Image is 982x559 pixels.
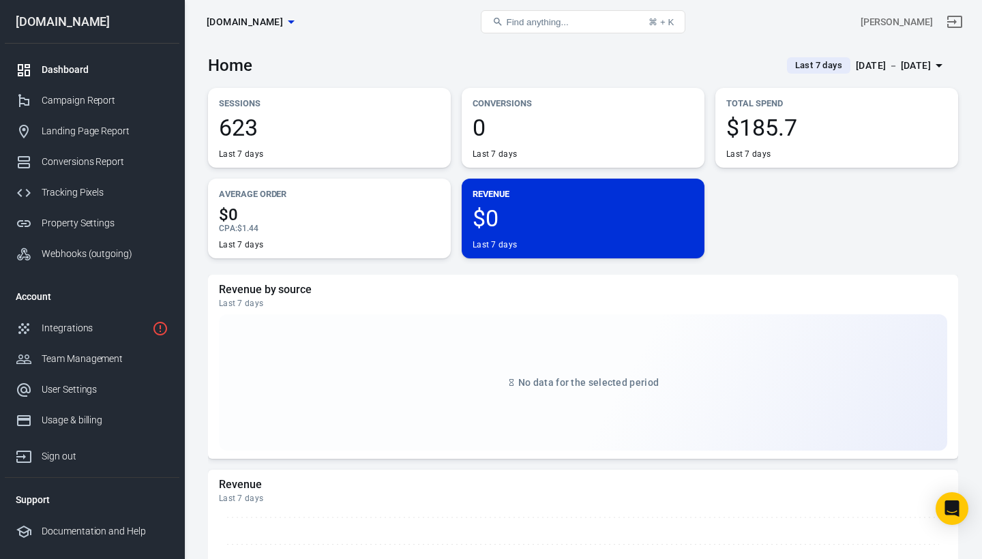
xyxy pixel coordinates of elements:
[42,321,147,335] div: Integrations
[152,320,168,337] svg: 1 networks not verified yet
[473,239,517,250] div: Last 7 days
[42,247,168,261] div: Webhooks (outgoing)
[42,352,168,366] div: Team Management
[5,85,179,116] a: Campaign Report
[42,155,168,169] div: Conversions Report
[726,149,771,160] div: Last 7 days
[42,124,168,138] div: Landing Page Report
[5,374,179,405] a: User Settings
[5,405,179,436] a: Usage & billing
[5,177,179,208] a: Tracking Pixels
[219,493,947,504] div: Last 7 days
[5,483,179,516] li: Support
[5,436,179,472] a: Sign out
[776,55,958,77] button: Last 7 days[DATE] － [DATE]
[219,298,947,309] div: Last 7 days
[5,147,179,177] a: Conversions Report
[861,15,933,29] div: Account id: GXqx2G2u
[726,96,947,110] p: Total Spend
[207,14,283,31] span: worldwidehealthytip.com
[42,524,168,539] div: Documentation and Help
[473,96,694,110] p: Conversions
[790,59,848,72] span: Last 7 days
[5,116,179,147] a: Landing Page Report
[506,17,568,27] span: Find anything...
[219,207,440,223] span: $0
[219,224,237,233] span: CPA :
[219,283,947,297] h5: Revenue by source
[219,116,440,139] span: 623
[649,17,674,27] div: ⌘ + K
[219,187,440,201] p: Average Order
[5,313,179,344] a: Integrations
[219,96,440,110] p: Sessions
[219,239,263,250] div: Last 7 days
[42,449,168,464] div: Sign out
[473,149,517,160] div: Last 7 days
[201,10,299,35] button: [DOMAIN_NAME]
[936,492,968,525] div: Open Intercom Messenger
[473,207,694,230] span: $0
[42,382,168,397] div: User Settings
[5,55,179,85] a: Dashboard
[237,224,258,233] span: $1.44
[518,377,659,388] span: No data for the selected period
[42,216,168,230] div: Property Settings
[42,185,168,200] div: Tracking Pixels
[42,413,168,427] div: Usage & billing
[5,344,179,374] a: Team Management
[219,149,263,160] div: Last 7 days
[208,56,252,75] h3: Home
[5,16,179,28] div: [DOMAIN_NAME]
[219,478,947,492] h5: Revenue
[473,116,694,139] span: 0
[5,280,179,313] li: Account
[42,63,168,77] div: Dashboard
[938,5,971,38] a: Sign out
[5,208,179,239] a: Property Settings
[726,116,947,139] span: $185.7
[42,93,168,108] div: Campaign Report
[481,10,685,33] button: Find anything...⌘ + K
[856,57,931,74] div: [DATE] － [DATE]
[473,187,694,201] p: Revenue
[5,239,179,269] a: Webhooks (outgoing)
